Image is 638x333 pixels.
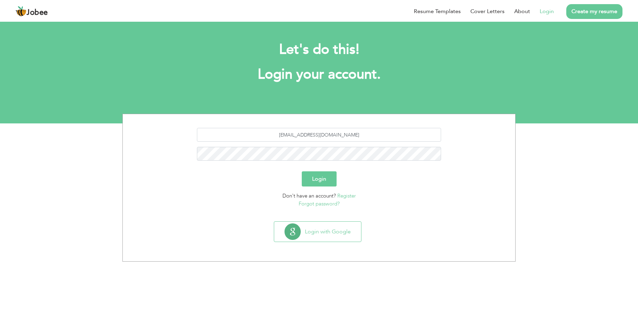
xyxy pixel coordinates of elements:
[540,7,554,16] a: Login
[514,7,530,16] a: About
[302,171,337,186] button: Login
[299,200,340,207] a: Forgot password?
[133,41,505,59] h2: Let's do this!
[470,7,505,16] a: Cover Letters
[274,222,361,242] button: Login with Google
[27,9,48,17] span: Jobee
[133,65,505,83] h1: Login your account.
[16,6,27,17] img: jobee.io
[566,4,622,19] a: Create my resume
[197,128,441,142] input: Email
[282,192,336,199] span: Don't have an account?
[414,7,461,16] a: Resume Templates
[16,6,48,17] a: Jobee
[337,192,356,199] a: Register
